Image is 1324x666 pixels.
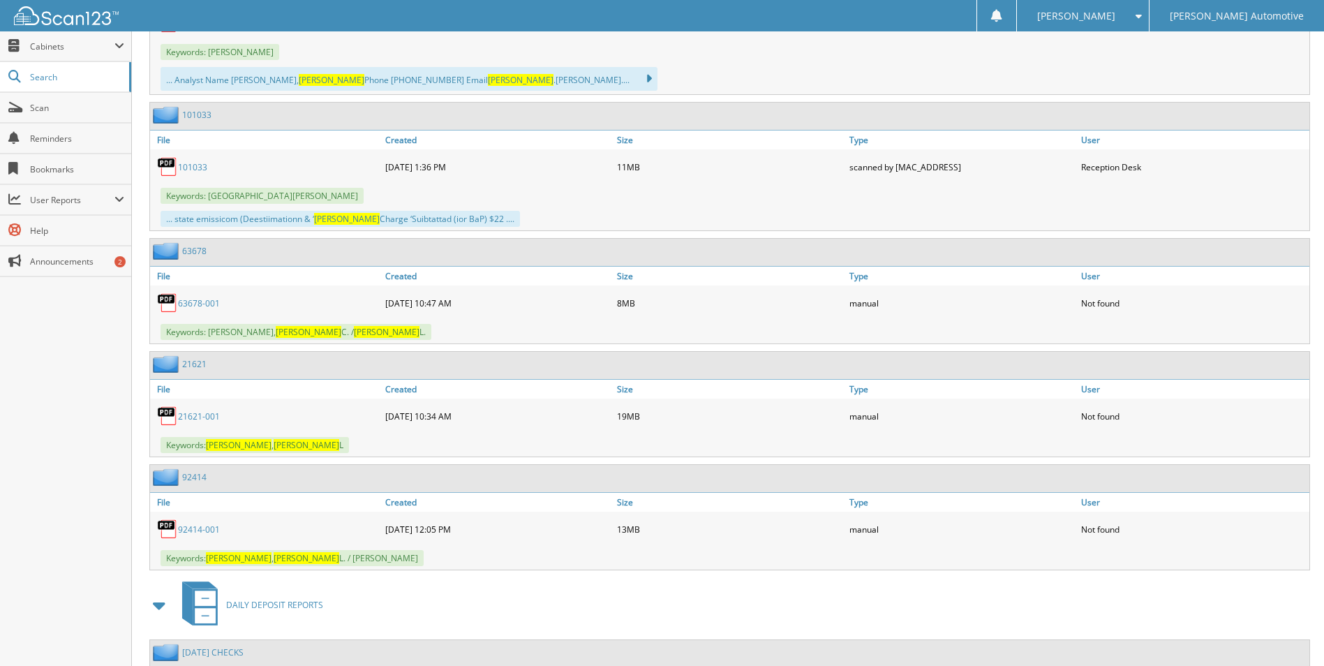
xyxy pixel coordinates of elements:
[153,106,182,124] img: folder2.png
[150,267,382,286] a: File
[30,133,124,145] span: Reminders
[30,40,114,52] span: Cabinets
[382,493,613,512] a: Created
[157,519,178,540] img: PDF.png
[613,493,845,512] a: Size
[161,44,279,60] span: Keywords: [PERSON_NAME]
[14,6,119,25] img: scan123-logo-white.svg
[182,358,207,370] a: 21621
[1078,289,1309,317] div: Not found
[226,599,323,611] span: DAILY DEPOSIT REPORTS
[846,380,1078,399] a: Type
[30,225,124,237] span: Help
[161,67,657,91] div: ... Analyst Name [PERSON_NAME], Phone [PHONE_NUMBER] Email .[PERSON_NAME]....
[30,102,124,114] span: Scan
[206,439,272,451] span: [PERSON_NAME]
[157,406,178,427] img: PDF.png
[1078,380,1309,399] a: User
[1078,515,1309,543] div: Not found
[178,297,220,309] a: 63678-001
[613,380,845,399] a: Size
[153,242,182,260] img: folder2.png
[314,213,380,225] span: [PERSON_NAME]
[114,256,126,267] div: 2
[150,493,382,512] a: File
[157,156,178,177] img: PDF.png
[382,267,613,286] a: Created
[613,267,845,286] a: Size
[153,644,182,661] img: folder2.png
[488,74,553,86] span: [PERSON_NAME]
[182,109,211,121] a: 101033
[153,355,182,373] img: folder2.png
[157,293,178,313] img: PDF.png
[1078,131,1309,149] a: User
[846,267,1078,286] a: Type
[613,153,845,181] div: 11MB
[1078,153,1309,181] div: Reception Desk
[150,131,382,149] a: File
[1078,493,1309,512] a: User
[846,402,1078,430] div: manual
[161,188,364,204] span: Keywords: [GEOGRAPHIC_DATA][PERSON_NAME]
[153,468,182,486] img: folder2.png
[178,410,220,422] a: 21621-001
[846,515,1078,543] div: manual
[276,326,341,338] span: [PERSON_NAME]
[846,493,1078,512] a: Type
[382,380,613,399] a: Created
[1037,12,1115,20] span: [PERSON_NAME]
[161,437,349,453] span: Keywords: , L
[846,289,1078,317] div: manual
[182,245,207,257] a: 63678
[161,324,431,340] span: Keywords: [PERSON_NAME], C. / L.
[182,471,207,483] a: 92414
[30,163,124,175] span: Bookmarks
[382,515,613,543] div: [DATE] 12:05 PM
[613,131,845,149] a: Size
[846,131,1078,149] a: Type
[161,550,424,566] span: Keywords: , L. / [PERSON_NAME]
[382,153,613,181] div: [DATE] 1:36 PM
[1078,402,1309,430] div: Not found
[1170,12,1304,20] span: [PERSON_NAME] Automotive
[382,131,613,149] a: Created
[382,402,613,430] div: [DATE] 10:34 AM
[174,577,323,632] a: DAILY DEPOSIT REPORTS
[354,326,419,338] span: [PERSON_NAME]
[161,211,520,227] div: ... state emissicom (Deestiimationn & ‘ Charge ‘Suibtattad (ior BaP) $22 ....
[1078,267,1309,286] a: User
[613,289,845,317] div: 8MB
[30,71,122,83] span: Search
[178,161,207,173] a: 101033
[299,74,364,86] span: [PERSON_NAME]
[150,380,382,399] a: File
[613,515,845,543] div: 13MB
[206,552,272,564] span: [PERSON_NAME]
[182,646,244,658] a: [DATE] CHECKS
[30,256,124,267] span: Announcements
[382,289,613,317] div: [DATE] 10:47 AM
[274,552,339,564] span: [PERSON_NAME]
[178,524,220,535] a: 92414-001
[846,153,1078,181] div: scanned by [MAC_ADDRESS]
[30,194,114,206] span: User Reports
[274,439,339,451] span: [PERSON_NAME]
[613,402,845,430] div: 19MB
